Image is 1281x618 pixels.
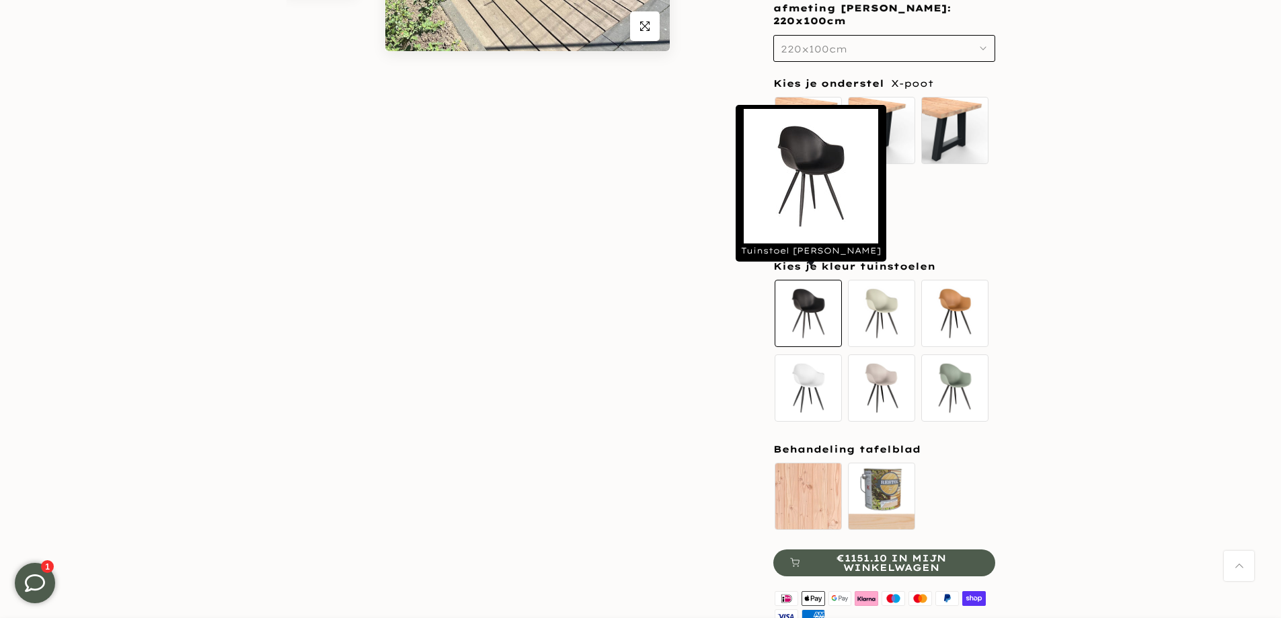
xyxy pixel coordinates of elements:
[773,75,884,92] span: Kies je onderstel
[773,2,952,28] span: afmeting [PERSON_NAME]:
[773,441,921,458] span: Behandeling tafelblad
[773,590,800,608] img: ideal
[960,590,987,608] img: shopify pay
[1,549,69,617] iframe: toggle-frame
[880,590,907,608] img: maestro
[933,590,960,608] img: paypal
[773,15,846,28] span: 220x100cm
[891,75,934,92] span: X-poot
[826,590,853,608] img: google pay
[781,43,847,55] span: 220x100cm
[1224,551,1254,581] a: Terug naar boven
[736,105,886,262] div: Tuinstoel [PERSON_NAME]
[907,590,934,608] img: master
[773,35,995,62] button: 220x100cm
[800,590,826,608] img: apple pay
[773,258,935,275] span: Kies je kleur tuinstoelen
[773,549,995,576] button: €1151.10 in mijn winkelwagen
[805,553,978,572] span: €1151.10 in mijn winkelwagen
[744,109,878,243] img: Tuinstoel-Luca-zwart.jpg
[853,590,880,608] img: klarna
